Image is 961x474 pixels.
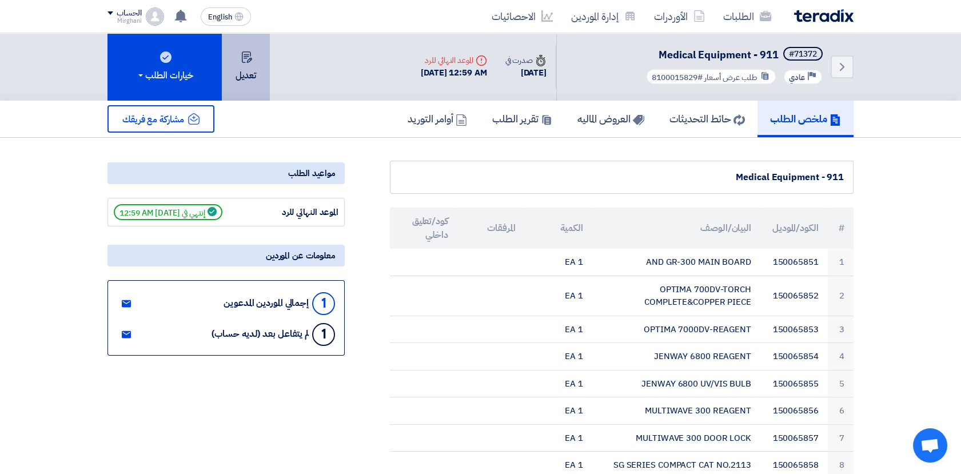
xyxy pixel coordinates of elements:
span: إنتهي في [DATE] 12:59 AM [114,204,222,220]
td: AND GR-300 MAIN BOARD [592,249,760,276]
div: الحساب [117,9,141,18]
td: JENWAY 6800 REAGENT [592,343,760,371]
td: MULTIWAVE 300 DOOR LOCK [592,424,760,452]
div: الموعد النهائي للرد [421,54,487,66]
div: مواعيد الطلب [107,162,345,184]
td: OPTIMA 700DV-TORCH COMPLETE&COPPER PIECE [592,276,760,316]
div: Medical Equipment - 911 [400,170,844,184]
a: الطلبات [714,3,780,30]
td: 150065857 [760,424,828,452]
div: خيارات الطلب [136,69,193,82]
div: Mirghani [107,18,141,24]
td: 2 [828,276,854,316]
a: إدارة الموردين [562,3,645,30]
td: 1 EA [525,397,592,425]
td: 1 EA [525,343,592,371]
div: معلومات عن الموردين [107,245,345,266]
span: طلب عرض أسعار [704,71,757,83]
div: إجمالي الموردين المدعوين [224,298,309,309]
td: MULTIWAVE 300 REAGENT [592,397,760,425]
a: أوامر التوريد [395,101,480,137]
div: لم يتفاعل بعد (لديه حساب) [212,329,309,340]
div: Open chat [913,428,947,463]
th: المرفقات [457,208,525,249]
a: تقرير الطلب [480,101,565,137]
td: 1 EA [525,249,592,276]
td: JENWAY 6800 UV/VIS BULB [592,370,760,397]
div: #71372 [789,50,817,58]
div: صدرت في [505,54,547,66]
div: [DATE] [505,66,547,79]
a: الأوردرات [645,3,714,30]
div: 1 [312,292,335,315]
span: عادي [789,72,805,83]
td: 150065853 [760,316,828,343]
div: 1 [312,323,335,346]
td: 7 [828,424,854,452]
td: 1 EA [525,370,592,397]
button: English [201,7,251,26]
td: OPTIMA 7000DV-REAGENT [592,316,760,343]
th: البيان/الوصف [592,208,760,249]
h5: العروض الماليه [577,112,644,125]
td: 150065852 [760,276,828,316]
td: 6 [828,397,854,425]
a: حائط التحديثات [657,101,757,137]
button: خيارات الطلب [107,33,222,101]
span: مشاركة مع فريقك [122,113,184,126]
td: 1 EA [525,316,592,343]
td: 1 EA [525,276,592,316]
td: 1 EA [525,424,592,452]
span: Medical Equipment - 911 [659,47,779,62]
td: 5 [828,370,854,397]
h5: Medical Equipment - 911 [644,47,825,63]
td: 150065855 [760,370,828,397]
th: الكود/الموديل [760,208,828,249]
h5: ملخص الطلب [770,112,841,125]
td: 150065854 [760,343,828,371]
a: العروض الماليه [565,101,657,137]
img: profile_test.png [146,7,164,26]
td: 4 [828,343,854,371]
div: الموعد النهائي للرد [253,206,338,219]
a: ملخص الطلب [757,101,854,137]
td: 150065856 [760,397,828,425]
th: # [828,208,854,249]
div: [DATE] 12:59 AM [421,66,487,79]
h5: تقرير الطلب [492,112,552,125]
span: #8100015829 [652,71,703,83]
button: تعديل [222,33,270,101]
a: الاحصائيات [483,3,562,30]
h5: حائط التحديثات [669,112,745,125]
td: 3 [828,316,854,343]
h5: أوامر التوريد [408,112,467,125]
img: Teradix logo [794,9,854,22]
span: English [208,13,232,21]
th: الكمية [525,208,592,249]
th: كود/تعليق داخلي [390,208,457,249]
td: 150065851 [760,249,828,276]
td: 1 [828,249,854,276]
